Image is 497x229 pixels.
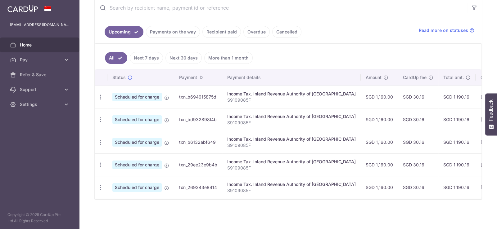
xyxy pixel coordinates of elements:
div: Income Tax. Inland Revenue Authority of [GEOGRAPHIC_DATA] [227,91,356,97]
a: Payments on the way [146,26,200,38]
div: Income Tax. Inland Revenue Authority of [GEOGRAPHIC_DATA] [227,136,356,142]
span: Scheduled for charge [112,115,162,124]
a: All [105,52,127,64]
a: Read more on statuses [419,27,474,33]
span: CardUp fee [403,74,427,81]
p: S9109085F [227,120,356,126]
img: CardUp [7,5,38,12]
button: Feedback - Show survey [485,93,497,135]
div: Income Tax. Inland Revenue Authority of [GEOGRAPHIC_DATA] [227,159,356,165]
td: SGD 30.16 [398,153,438,176]
p: S9109085F [227,165,356,171]
span: Home [20,42,61,48]
td: SGD 1,160.00 [361,176,398,199]
p: S9109085F [227,97,356,103]
span: Scheduled for charge [112,93,162,101]
td: SGD 1,190.16 [438,131,476,153]
td: SGD 30.16 [398,131,438,153]
a: Cancelled [272,26,301,38]
p: S9109085F [227,142,356,148]
a: More than 1 month [204,52,253,64]
td: SGD 1,190.16 [438,176,476,199]
span: Status [112,74,126,81]
a: Upcoming [105,26,143,38]
td: SGD 1,190.16 [438,86,476,108]
td: SGD 1,160.00 [361,131,398,153]
td: SGD 1,190.16 [438,153,476,176]
span: Settings [20,101,61,108]
p: S9109085F [227,187,356,194]
td: SGD 1,160.00 [361,153,398,176]
span: Read more on statuses [419,27,468,33]
a: Recipient paid [202,26,241,38]
span: Help [14,4,27,10]
span: Scheduled for charge [112,138,162,147]
th: Payment details [222,69,361,86]
span: Scheduled for charge [112,183,162,192]
p: [EMAIL_ADDRESS][DOMAIN_NAME] [10,22,70,28]
span: Scheduled for charge [112,161,162,169]
a: Overdue [243,26,270,38]
td: SGD 1,190.16 [438,108,476,131]
td: txn_b6132abf649 [174,131,222,153]
span: Feedback [488,99,494,121]
span: Total amt. [443,74,464,81]
span: Refer & Save [20,72,61,78]
th: Payment ID [174,69,222,86]
a: Next 30 days [165,52,202,64]
span: Pay [20,57,61,63]
span: Amount [366,74,382,81]
td: SGD 30.16 [398,176,438,199]
td: SGD 30.16 [398,108,438,131]
span: Support [20,86,61,93]
div: Income Tax. Inland Revenue Authority of [GEOGRAPHIC_DATA] [227,113,356,120]
a: Next 7 days [130,52,163,64]
td: SGD 1,160.00 [361,86,398,108]
div: Income Tax. Inland Revenue Authority of [GEOGRAPHIC_DATA] [227,181,356,187]
td: txn_269243e8414 [174,176,222,199]
td: txn_29ee23e9b4b [174,153,222,176]
td: SGD 30.16 [398,86,438,108]
td: SGD 1,160.00 [361,108,398,131]
td: txn_b694915875d [174,86,222,108]
td: txn_bd932898f4b [174,108,222,131]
